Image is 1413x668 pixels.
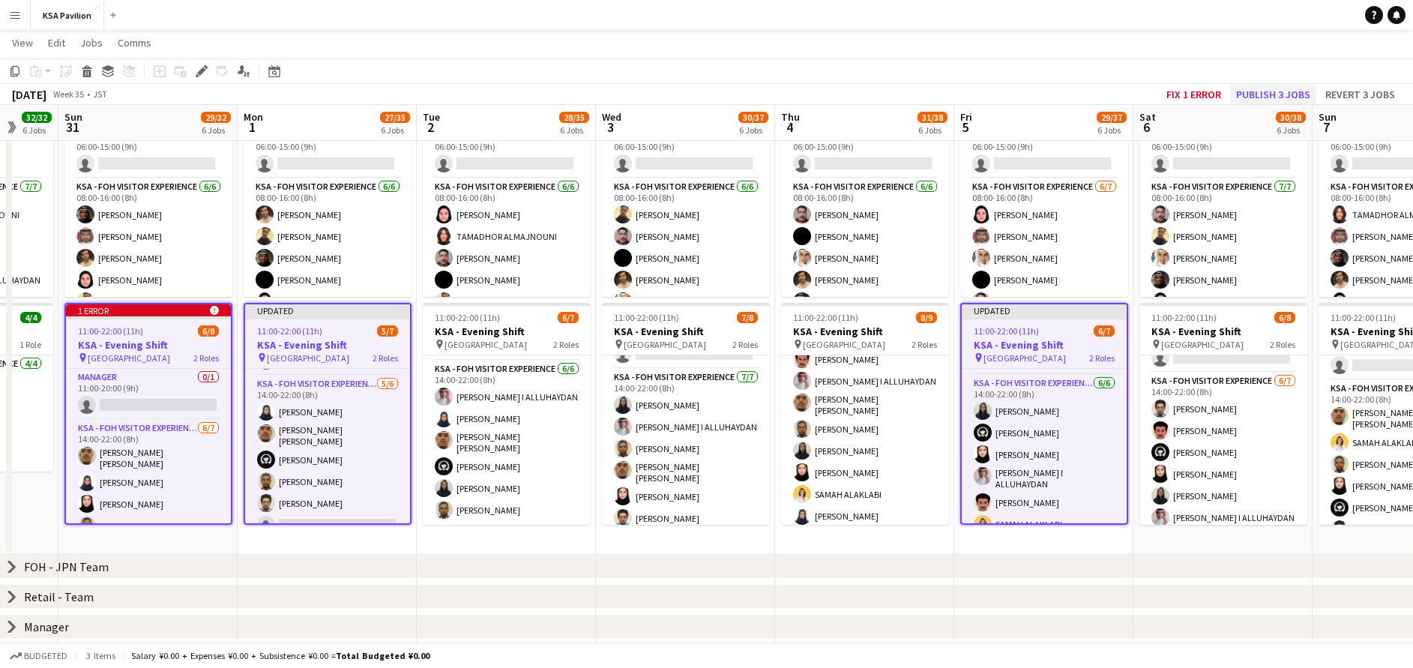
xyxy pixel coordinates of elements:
button: Fix 1 error [1160,85,1227,104]
div: 6 Jobs [918,124,947,136]
div: Updated11:00-22:00 (11h)5/7KSA - Evening Shift [GEOGRAPHIC_DATA]2 RolesManager0/111:00-20:00 (9h)... [244,303,412,525]
span: 6/7 [1094,325,1115,337]
app-card-role: LEAD ATTENDANT0/106:00-15:00 (9h) [960,127,1128,178]
span: View [12,36,33,49]
span: [GEOGRAPHIC_DATA] [1161,339,1244,350]
app-job-card: 11:00-22:00 (11h)6/8KSA - Evening Shift [GEOGRAPHIC_DATA]2 RolesManager0/111:00-20:00 (9h) KSA - ... [1139,303,1307,525]
span: 11:00-22:00 (11h) [974,325,1039,337]
app-card-role: KSA - FOH Visitor Experience7/708:00-16:00 (8h)[PERSON_NAME][PERSON_NAME][PERSON_NAME][PERSON_NAM... [1139,178,1307,360]
div: 6 Jobs [1097,124,1126,136]
app-job-card: 06:00-16:00 (10h)6/7KSA - Morning Shift [GEOGRAPHIC_DATA]2 RolesLEAD ATTENDANT0/106:00-15:00 (9h)... [781,75,949,297]
span: 29/32 [201,112,231,123]
span: [GEOGRAPHIC_DATA] [267,352,349,364]
app-card-role: LEAD ATTENDANT0/106:00-15:00 (9h) [781,127,949,178]
div: 6 Jobs [1277,124,1305,136]
span: 31/38 [918,112,947,123]
span: [GEOGRAPHIC_DATA] [88,352,170,364]
h3: KSA - Evening Shift [781,325,949,338]
app-card-role: LEAD ATTENDANT0/106:00-15:00 (9h) [244,127,412,178]
app-card-role: KSA - FOH Visitor Experience6/714:00-22:00 (8h)[PERSON_NAME][PERSON_NAME][PERSON_NAME][PERSON_NAM... [1139,373,1307,554]
a: Jobs [74,33,109,52]
span: 29/37 [1097,112,1127,123]
h3: KSA - Evening Shift [1139,325,1307,338]
app-job-card: Updated11:00-22:00 (11h)6/7KSA - Evening Shift [GEOGRAPHIC_DATA]2 RolesManager0/111:00-20:00 (9h)... [960,303,1128,525]
app-card-role: KSA - FOH Visitor Experience5/614:00-22:00 (8h)[PERSON_NAME][PERSON_NAME] [PERSON_NAME][PERSON_NA... [245,376,410,540]
app-job-card: 06:00-16:00 (10h)6/7KSA - Morning Shift [GEOGRAPHIC_DATA]2 RolesLEAD ATTENDANT0/106:00-15:00 (9h)... [244,75,412,297]
span: 6/8 [1274,312,1295,323]
span: 2 Roles [553,339,579,350]
app-card-role: LEAD ATTENDANT0/106:00-15:00 (9h) [423,127,591,178]
span: 11:00-22:00 (11h) [1331,312,1396,323]
app-card-role: KSA - FOH Visitor Experience6/608:00-16:00 (8h)[PERSON_NAME][PERSON_NAME][PERSON_NAME][PERSON_NAM... [64,178,232,338]
span: 2 [421,118,440,136]
span: [GEOGRAPHIC_DATA] [445,339,527,350]
div: Manager [24,619,69,634]
span: 2 Roles [373,352,398,364]
a: Edit [42,33,71,52]
span: 5 [958,118,972,136]
span: 30/38 [1276,112,1306,123]
span: Thu [781,110,800,124]
app-card-role: KSA - FOH Visitor Experience6/714:00-22:00 (8h)[PERSON_NAME] [PERSON_NAME][PERSON_NAME][PERSON_NA... [66,420,231,606]
h3: KSA - Evening Shift [602,325,770,338]
button: Budgeted [7,648,70,664]
app-job-card: 06:00-16:00 (10h)6/7KSA - Morning Shift [GEOGRAPHIC_DATA]2 RolesLEAD ATTENDANT0/106:00-15:00 (9h)... [423,75,591,297]
span: Sat [1139,110,1156,124]
span: 32/32 [22,112,52,123]
span: [GEOGRAPHIC_DATA] [803,339,885,350]
span: 6/8 [198,325,219,337]
h3: KSA - Evening Shift [66,338,231,352]
app-job-card: 06:00-16:00 (10h)6/7KSA - Morning Shift [GEOGRAPHIC_DATA]2 RolesLEAD ATTENDANT0/106:00-15:00 (9h)... [602,75,770,297]
span: Budgeted [24,651,67,661]
app-job-card: 06:00-16:00 (10h)6/8KSA - Morning Shift [GEOGRAPHIC_DATA]2 RolesLEAD ATTENDANT0/106:00-15:00 (9h)... [960,75,1128,297]
div: JST [93,88,107,100]
app-card-role: KSA - FOH Visitor Experience6/608:00-16:00 (8h)[PERSON_NAME]TAMADHOR ALMAJNOUNI[PERSON_NAME][PERS... [423,178,591,338]
app-job-card: 11:00-22:00 (11h)8/9KSA - Evening Shift [GEOGRAPHIC_DATA]2 Roles KSA - FOH Visitor Experience8/81... [781,303,949,525]
span: 11:00-22:00 (11h) [78,325,143,337]
app-card-role: KSA - FOH Visitor Experience6/614:00-22:00 (8h)[PERSON_NAME][PERSON_NAME][PERSON_NAME][PERSON_NAM... [962,375,1127,539]
span: 2 Roles [1270,339,1295,350]
span: 4 [779,118,800,136]
span: 5/7 [377,325,398,337]
span: 27/35 [380,112,410,123]
div: 6 Jobs [381,124,409,136]
div: 6 Jobs [202,124,230,136]
div: 6 Jobs [22,124,51,136]
div: FOH - JPN Team [24,559,109,574]
span: 1 Role [19,339,41,350]
app-job-card: 11:00-22:00 (11h)6/7KSA - Evening Shift [GEOGRAPHIC_DATA]2 RolesManager0/111:00-20:00 (9h) KSA - ... [423,303,591,525]
h3: KSA - Evening Shift [423,325,591,338]
app-card-role: KSA - FOH Visitor Experience6/608:00-16:00 (8h)[PERSON_NAME][PERSON_NAME][PERSON_NAME][PERSON_NAM... [602,178,770,338]
span: 30/37 [738,112,768,123]
span: Sun [1319,110,1337,124]
span: 2 Roles [193,352,219,364]
h3: KSA - Evening Shift [962,338,1127,352]
span: 7 [1316,118,1337,136]
span: Edit [48,36,65,49]
span: 6 [1137,118,1156,136]
span: Total Budgeted ¥0.00 [336,650,430,661]
div: 6 Jobs [739,124,768,136]
app-card-role: LEAD ATTENDANT0/106:00-15:00 (9h) [64,127,232,178]
app-job-card: 06:00-16:00 (10h)6/7KSA - Morning Shift [GEOGRAPHIC_DATA]2 RolesLEAD ATTENDANT0/106:00-15:00 (9h)... [64,75,232,297]
span: Fri [960,110,972,124]
div: Updated [245,304,410,316]
div: 06:00-16:00 (10h)7/8KSA - Morning Shift [GEOGRAPHIC_DATA]2 RolesLEAD ATTENDANT0/106:00-15:00 (9h)... [1139,75,1307,297]
span: 8/9 [916,312,937,323]
span: 11:00-22:00 (11h) [257,325,322,337]
app-card-role: LEAD ATTENDANT0/106:00-15:00 (9h) [1139,127,1307,178]
span: Comms [118,36,151,49]
app-card-role: KSA - FOH Visitor Experience7/714:00-22:00 (8h)[PERSON_NAME][PERSON_NAME] I ALLUHAYDAN[PERSON_NAM... [602,369,770,555]
div: 1 error [66,304,231,316]
span: 2 Roles [1089,352,1115,364]
div: 6 Jobs [560,124,588,136]
span: [GEOGRAPHIC_DATA] [624,339,706,350]
span: 11:00-22:00 (11h) [614,312,679,323]
button: Revert 3 jobs [1319,85,1401,104]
